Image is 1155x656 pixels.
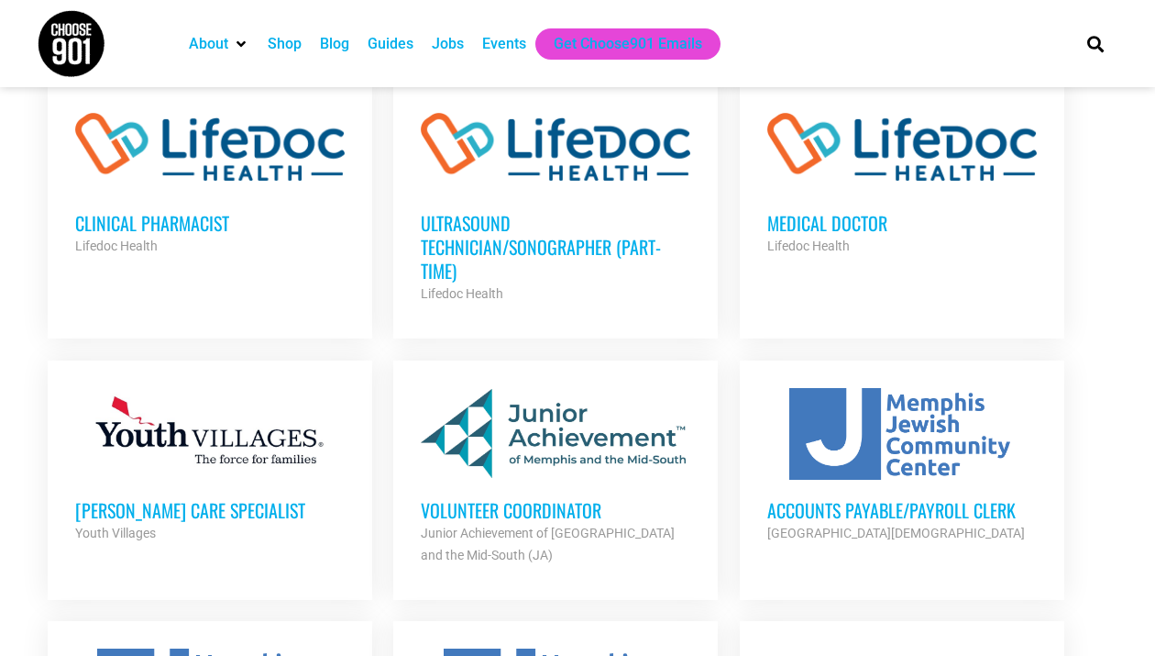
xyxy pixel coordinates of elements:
[48,73,372,284] a: Clinical Pharmacist Lifedoc Health
[421,211,690,283] h3: Ultrasound Technician/Sonographer (Part-Time)
[740,361,1064,572] a: Accounts Payable/Payroll Clerk [GEOGRAPHIC_DATA][DEMOGRAPHIC_DATA]
[75,239,158,253] strong: Lifedoc Health
[75,211,345,235] h3: Clinical Pharmacist
[767,498,1037,522] h3: Accounts Payable/Payroll Clerk
[393,361,718,594] a: Volunteer Coordinator Junior Achievement of [GEOGRAPHIC_DATA] and the Mid-South (JA)
[180,28,1056,60] nav: Main nav
[421,286,503,301] strong: Lifedoc Health
[393,73,718,332] a: Ultrasound Technician/Sonographer (Part-Time) Lifedoc Health
[482,33,526,55] a: Events
[189,33,228,55] a: About
[180,28,258,60] div: About
[767,526,1025,540] strong: [GEOGRAPHIC_DATA][DEMOGRAPHIC_DATA]
[268,33,302,55] a: Shop
[320,33,349,55] a: Blog
[421,498,690,522] h3: Volunteer Coordinator
[432,33,464,55] a: Jobs
[554,33,702,55] a: Get Choose901 Emails
[421,526,675,562] strong: Junior Achievement of [GEOGRAPHIC_DATA] and the Mid-South (JA)
[740,73,1064,284] a: Medical Doctor Lifedoc Health
[75,526,156,540] strong: Youth Villages
[1081,28,1111,59] div: Search
[75,498,345,522] h3: [PERSON_NAME] Care Specialist
[767,211,1037,235] h3: Medical Doctor
[48,361,372,572] a: [PERSON_NAME] Care Specialist Youth Villages
[767,239,850,253] strong: Lifedoc Health
[368,33,413,55] a: Guides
